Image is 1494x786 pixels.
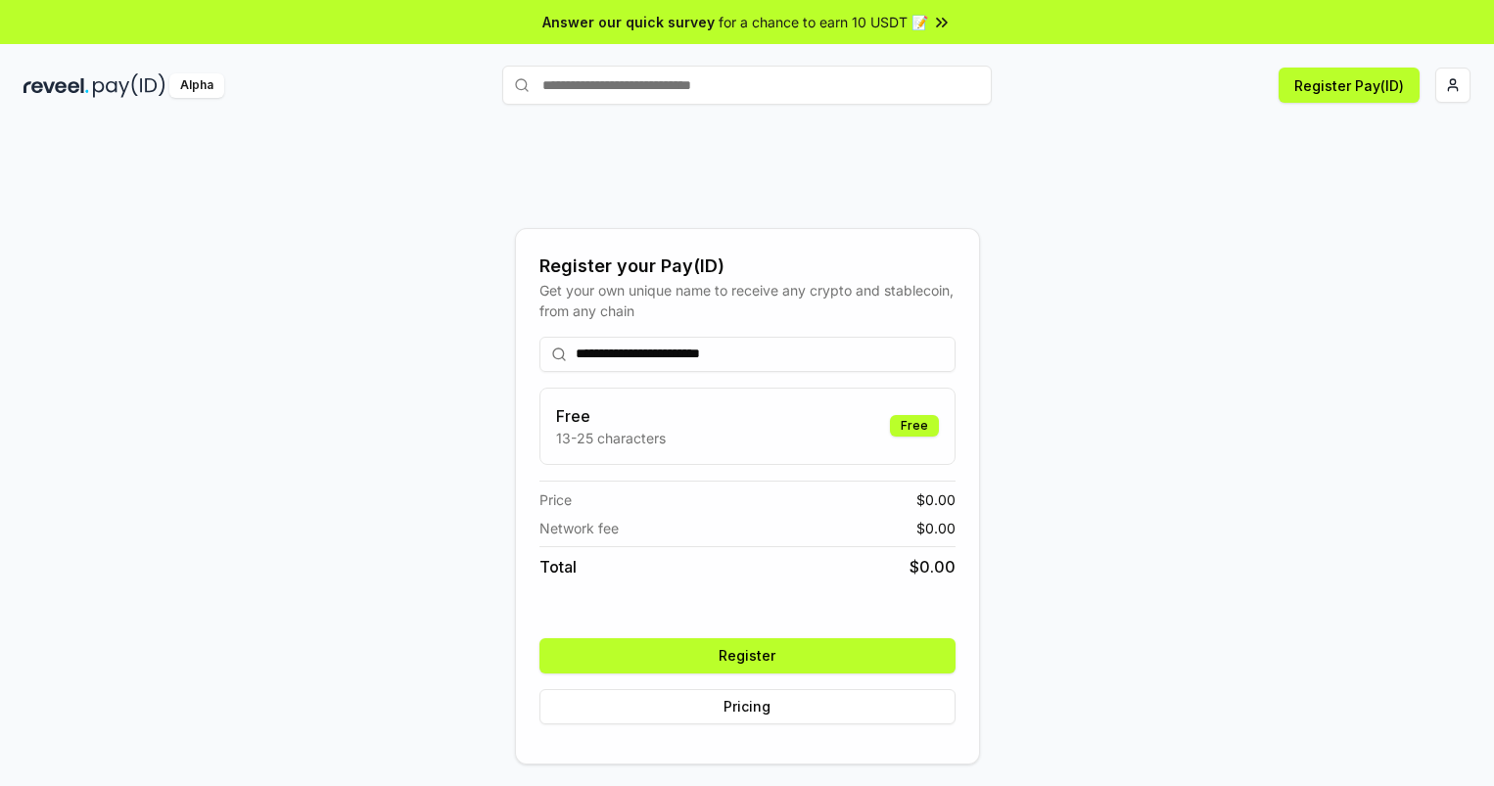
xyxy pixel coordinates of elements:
[539,638,956,673] button: Register
[556,404,666,428] h3: Free
[916,518,956,538] span: $ 0.00
[539,280,956,321] div: Get your own unique name to receive any crypto and stablecoin, from any chain
[539,489,572,510] span: Price
[93,73,165,98] img: pay_id
[890,415,939,437] div: Free
[910,555,956,578] span: $ 0.00
[556,428,666,448] p: 13-25 characters
[539,689,956,724] button: Pricing
[169,73,224,98] div: Alpha
[539,518,619,538] span: Network fee
[539,555,577,578] span: Total
[916,489,956,510] span: $ 0.00
[1279,68,1420,103] button: Register Pay(ID)
[719,12,928,32] span: for a chance to earn 10 USDT 📝
[539,253,956,280] div: Register your Pay(ID)
[23,73,89,98] img: reveel_dark
[542,12,715,32] span: Answer our quick survey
